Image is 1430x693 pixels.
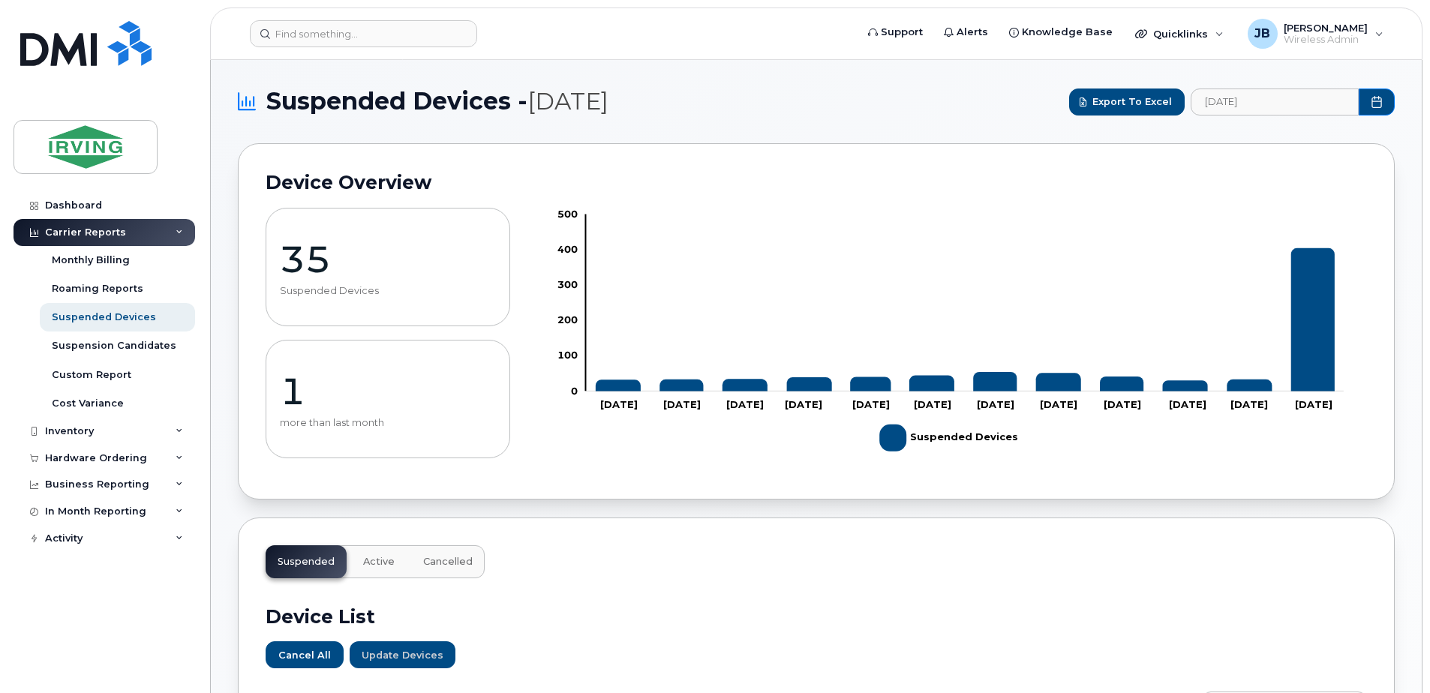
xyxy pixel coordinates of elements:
[423,556,473,568] span: Cancelled
[1230,398,1268,410] tspan: [DATE]
[362,648,443,662] span: Update Devices
[363,556,395,568] span: Active
[557,208,578,220] tspan: 500
[266,641,344,668] button: Cancel All
[280,285,496,297] p: Suspended Devices
[880,418,1019,457] g: Suspended Devices
[853,398,891,410] tspan: [DATE]
[266,605,1367,628] h2: Device List
[557,278,578,290] tspan: 300
[978,398,1015,410] tspan: [DATE]
[278,648,331,662] span: Cancel All
[266,87,608,116] span: Suspended Devices -
[596,248,1335,391] g: Suspended Devices
[527,87,608,115] span: [DATE]
[350,641,455,668] button: Update Devices
[1191,88,1359,115] input: archived_billing_data
[1069,88,1185,115] button: Export to Excel
[557,349,578,361] tspan: 100
[266,171,1367,193] h2: Device Overview
[663,398,701,410] tspan: [DATE]
[557,208,1344,457] g: Chart
[280,369,496,414] p: 1
[600,398,638,410] tspan: [DATE]
[1295,398,1332,410] tspan: [DATE]
[880,418,1019,457] g: Legend
[914,398,951,410] tspan: [DATE]
[1104,398,1142,410] tspan: [DATE]
[1359,88,1395,115] button: Choose Date
[785,398,822,410] tspan: [DATE]
[557,313,578,325] tspan: 200
[571,385,578,397] tspan: 0
[557,243,578,255] tspan: 400
[1092,94,1172,109] span: Export to Excel
[727,398,765,410] tspan: [DATE]
[1170,398,1207,410] tspan: [DATE]
[280,237,496,282] p: 35
[723,379,768,392] g: 35 2024-12-01
[1040,398,1077,410] tspan: [DATE]
[280,417,496,429] p: more than last month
